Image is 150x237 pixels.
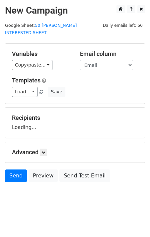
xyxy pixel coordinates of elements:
h5: Variables [12,50,70,58]
a: 50 [PERSON_NAME] INTERESTED SHEET [5,23,77,35]
a: Send Test Email [59,169,110,182]
h5: Advanced [12,149,138,156]
h2: New Campaign [5,5,145,16]
a: Load... [12,87,37,97]
div: Loading... [12,114,138,131]
h5: Email column [80,50,138,58]
a: Daily emails left: 50 [101,23,145,28]
h5: Recipients [12,114,138,121]
a: Preview [29,169,58,182]
a: Send [5,169,27,182]
button: Save [48,87,65,97]
span: Daily emails left: 50 [101,22,145,29]
small: Google Sheet: [5,23,77,35]
a: Templates [12,77,40,84]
